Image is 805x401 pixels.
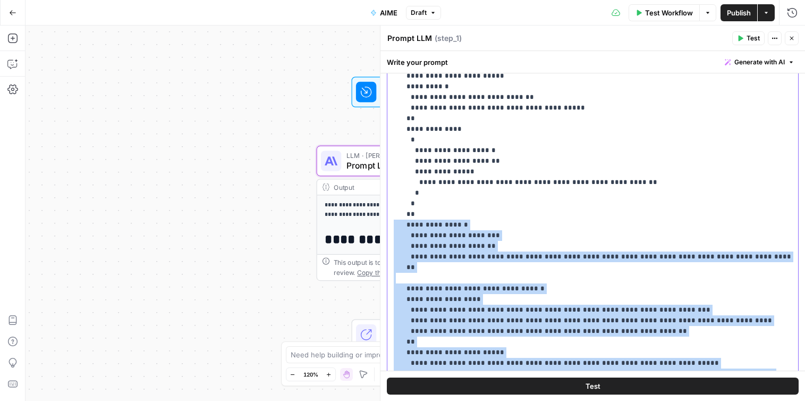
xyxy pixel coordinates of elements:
button: Generate with AI [721,55,799,69]
div: Write your prompt [380,51,805,73]
span: LLM · [PERSON_NAME] 4 [346,150,470,160]
div: EndOutput [317,319,514,350]
span: Prompt LLM [346,159,470,172]
div: WorkflowSet InputsInputs [317,77,514,107]
span: AIME [380,7,397,18]
button: Publish [721,4,757,21]
div: Output [334,182,479,192]
span: Test [586,381,600,391]
span: Draft [411,8,427,18]
span: Test [747,34,760,43]
span: ( step_1 ) [435,33,462,44]
button: Draft [406,6,441,20]
span: Copy the output [357,269,405,276]
button: Test Workflow [629,4,699,21]
div: This output is too large & has been abbreviated for review. to view the full content. [334,257,509,278]
button: Test [387,378,799,395]
span: 120% [303,370,318,379]
span: Test Workflow [645,7,693,18]
button: Test [732,31,765,45]
textarea: Prompt LLM [387,33,432,44]
span: Publish [727,7,751,18]
span: Generate with AI [734,57,785,67]
button: AIME [364,4,404,21]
